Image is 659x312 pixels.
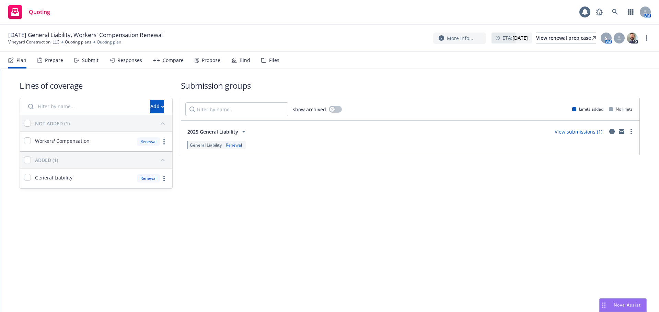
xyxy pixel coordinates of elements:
[137,137,160,146] div: Renewal
[599,298,647,312] button: Nova Assist
[97,39,121,45] span: Quoting plan
[35,137,90,145] span: Workers' Compensation
[555,128,602,135] a: View submissions (1)
[572,106,603,112] div: Limits added
[35,157,58,164] div: ADDED (1)
[502,34,528,41] span: ETA :
[35,120,70,127] div: NOT ADDED (1)
[447,35,473,42] span: More info...
[20,80,173,91] h1: Lines of coverage
[137,174,160,183] div: Renewal
[190,142,222,148] span: General Liability
[163,58,184,63] div: Compare
[609,106,633,112] div: No limits
[35,154,168,165] button: ADDED (1)
[536,33,596,43] div: View renewal prep case
[160,174,168,183] a: more
[536,33,596,43] a: View renewal prep case
[224,142,243,148] div: Renewal
[269,58,279,63] div: Files
[45,58,63,63] div: Prepare
[240,58,250,63] div: Bind
[160,138,168,146] a: more
[600,299,608,312] div: Drag to move
[35,174,72,181] span: General Liability
[202,58,220,63] div: Propose
[608,5,622,19] a: Search
[8,39,59,45] a: Vineyard Construction, LLC
[608,127,616,136] a: circleInformation
[8,31,163,39] span: [DATE] General Liability, Workers' Compensation Renewal
[82,58,99,63] div: Submit
[624,5,638,19] a: Switch app
[24,100,146,113] input: Filter by name...
[292,106,326,113] span: Show archived
[592,5,606,19] a: Report a Bug
[187,128,238,135] span: 2025 General Liability
[643,34,651,42] a: more
[627,127,635,136] a: more
[185,125,250,138] button: 2025 General Liability
[150,100,164,113] div: Add
[181,80,640,91] h1: Submission groups
[512,35,528,41] strong: [DATE]
[614,302,641,308] span: Nova Assist
[117,58,142,63] div: Responses
[433,33,486,44] button: More info...
[617,127,626,136] a: mail
[29,9,50,15] span: Quoting
[16,58,26,63] div: Plan
[605,35,608,42] span: S
[185,102,288,116] input: Filter by name...
[150,100,164,113] button: Add
[5,2,53,22] a: Quoting
[627,33,638,43] img: photo
[35,118,168,129] button: NOT ADDED (1)
[65,39,91,45] a: Quoting plans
